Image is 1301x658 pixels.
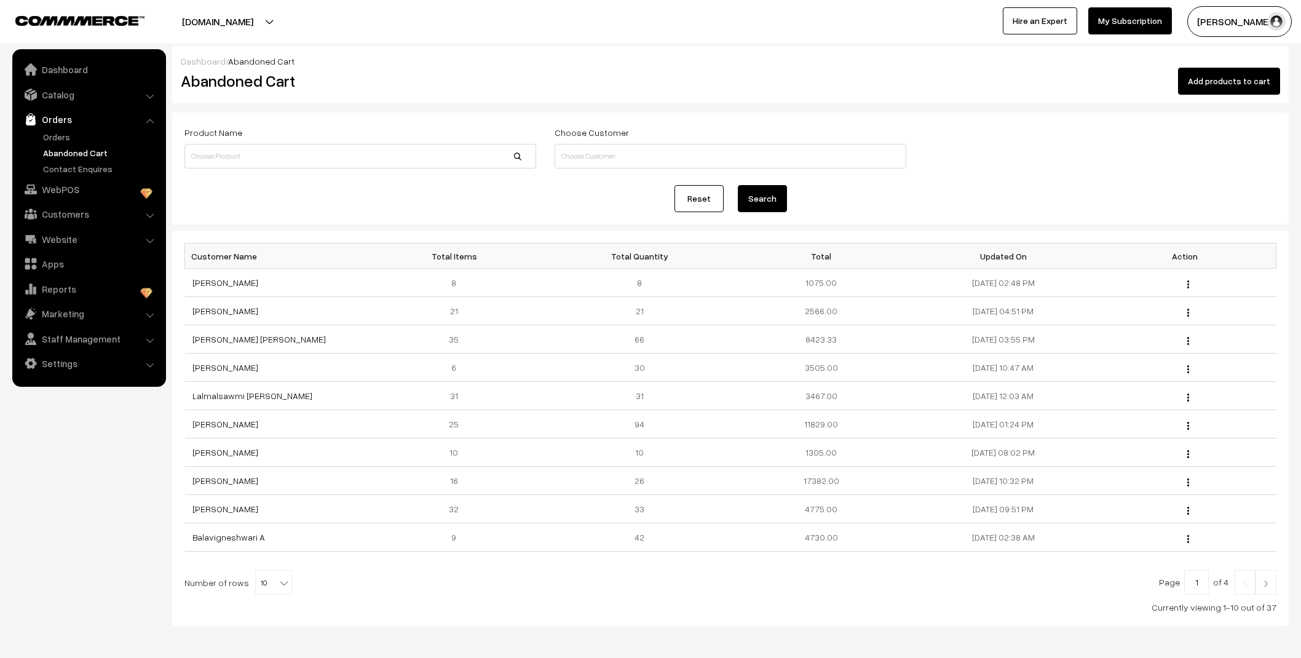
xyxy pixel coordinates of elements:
img: Menu [1187,450,1189,458]
input: Choose Customer [555,144,906,168]
a: Customers [15,203,162,225]
a: Catalog [15,84,162,106]
td: 10 [366,438,548,467]
a: Abandoned Cart [40,146,162,159]
img: Menu [1187,394,1189,402]
span: 10 [256,571,291,595]
img: Menu [1187,309,1189,317]
a: Hire an Expert [1003,7,1077,34]
img: user [1267,12,1286,31]
a: Staff Management [15,328,162,350]
h2: Abandoned Cart [181,71,535,90]
td: 66 [548,325,730,354]
img: Menu [1187,507,1189,515]
a: [PERSON_NAME] [192,475,258,486]
a: Marketing [15,303,162,325]
a: Reports [15,278,162,300]
td: 1305.00 [730,438,912,467]
td: 26 [548,467,730,495]
td: [DATE] 01:24 PM [912,410,1094,438]
a: My Subscription [1088,7,1172,34]
a: Apps [15,253,162,275]
td: 11829.00 [730,410,912,438]
td: 17382.00 [730,467,912,495]
td: 8 [548,269,730,297]
img: Menu [1187,422,1189,430]
td: 21 [366,297,548,325]
td: 10 [548,438,730,467]
a: [PERSON_NAME] [192,419,258,429]
td: 3467.00 [730,382,912,410]
th: Total Items [366,244,548,269]
span: of 4 [1213,577,1228,587]
button: [DOMAIN_NAME] [139,6,296,37]
td: [DATE] 09:51 PM [912,495,1094,523]
div: / [181,55,1280,68]
td: 2566.00 [730,297,912,325]
td: [DATE] 10:47 AM [912,354,1094,382]
a: Dashboard [181,56,226,66]
th: Customer Name [185,244,367,269]
img: Menu [1187,478,1189,486]
td: 8423.33 [730,325,912,354]
td: [DATE] 02:38 AM [912,523,1094,552]
td: 9 [366,523,548,552]
a: Balavigneshwari A [192,532,265,542]
button: Add products to cart [1178,68,1280,95]
td: 94 [548,410,730,438]
a: Orders [15,108,162,130]
a: Lalmalsawmi [PERSON_NAME] [192,390,312,401]
td: 30 [548,354,730,382]
a: [PERSON_NAME] [PERSON_NAME] [192,334,326,344]
a: WebPOS [15,178,162,200]
span: Page [1159,577,1180,587]
span: Abandoned Cart [228,56,295,66]
img: COMMMERCE [15,16,144,25]
img: Menu [1187,337,1189,345]
td: [DATE] 10:32 PM [912,467,1094,495]
td: [DATE] 03:55 PM [912,325,1094,354]
a: Orders [40,130,162,143]
a: Settings [15,352,162,375]
button: [PERSON_NAME] [1187,6,1292,37]
td: 4775.00 [730,495,912,523]
img: Right [1260,580,1271,587]
a: [PERSON_NAME] [192,504,258,514]
td: [DATE] 08:02 PM [912,438,1094,467]
a: Reset [674,185,724,212]
a: COMMMERCE [15,12,123,27]
td: [DATE] 12:03 AM [912,382,1094,410]
span: Number of rows [184,576,249,589]
a: [PERSON_NAME] [192,277,258,288]
td: 21 [548,297,730,325]
img: Menu [1187,280,1189,288]
a: Website [15,228,162,250]
td: 32 [366,495,548,523]
img: Left [1240,580,1251,587]
a: [PERSON_NAME] [192,447,258,458]
td: 25 [366,410,548,438]
td: 42 [548,523,730,552]
td: 3505.00 [730,354,912,382]
button: Search [738,185,787,212]
td: [DATE] 02:48 PM [912,269,1094,297]
td: [DATE] 04:51 PM [912,297,1094,325]
th: Total Quantity [548,244,730,269]
td: 35 [366,325,548,354]
span: 10 [255,570,292,595]
td: 31 [366,382,548,410]
td: 1075.00 [730,269,912,297]
label: Choose Customer [555,126,629,139]
a: [PERSON_NAME] [192,306,258,316]
a: [PERSON_NAME] [192,362,258,373]
td: 31 [548,382,730,410]
a: Contact Enquires [40,162,162,175]
th: Total [730,244,912,269]
img: Menu [1187,535,1189,543]
input: Choose Product [184,144,536,168]
a: Dashboard [15,58,162,81]
div: Currently viewing 1-10 out of 37 [184,601,1276,614]
label: Product Name [184,126,242,139]
td: 16 [366,467,548,495]
td: 6 [366,354,548,382]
